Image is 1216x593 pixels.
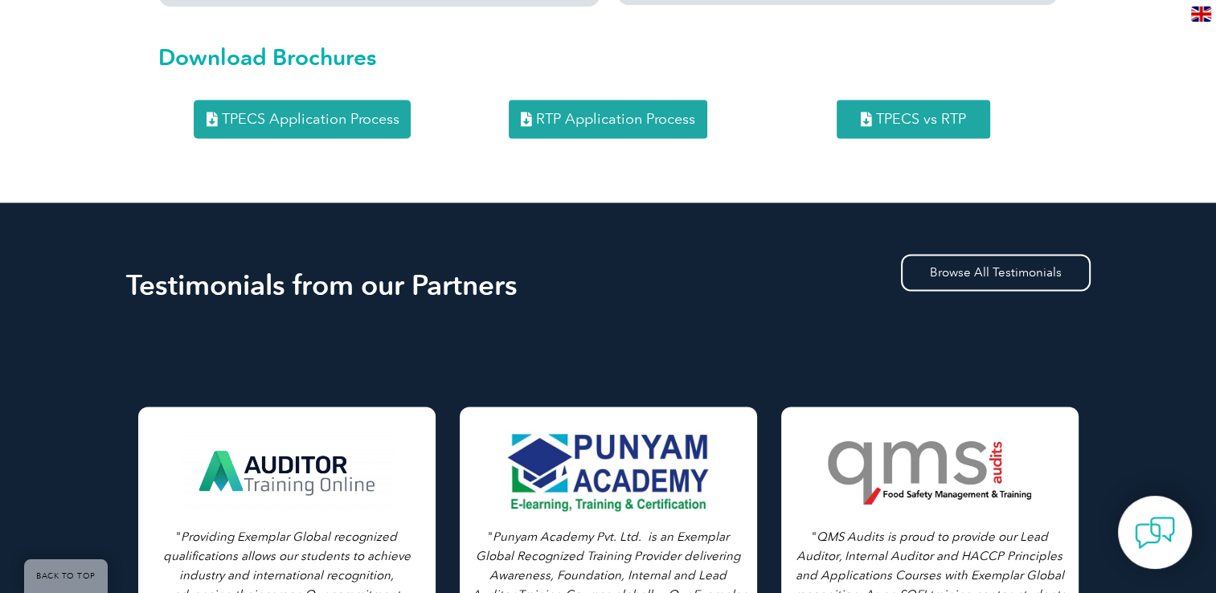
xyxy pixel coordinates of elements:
a: TPECS Application Process [194,100,411,138]
img: en [1191,6,1211,22]
span: RTP Application Process [536,112,695,126]
span: TPECS Application Process [221,112,399,126]
h2: Testimonials from our Partners [126,272,1091,298]
a: RTP Application Process [509,100,707,138]
span: TPECS vs RTP [876,112,966,126]
h2: Download Brochures [158,44,1058,70]
a: TPECS vs RTP [837,100,990,138]
img: contact-chat.png [1135,513,1175,553]
a: Browse All Testimonials [901,254,1091,291]
a: BACK TO TOP [24,559,108,593]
